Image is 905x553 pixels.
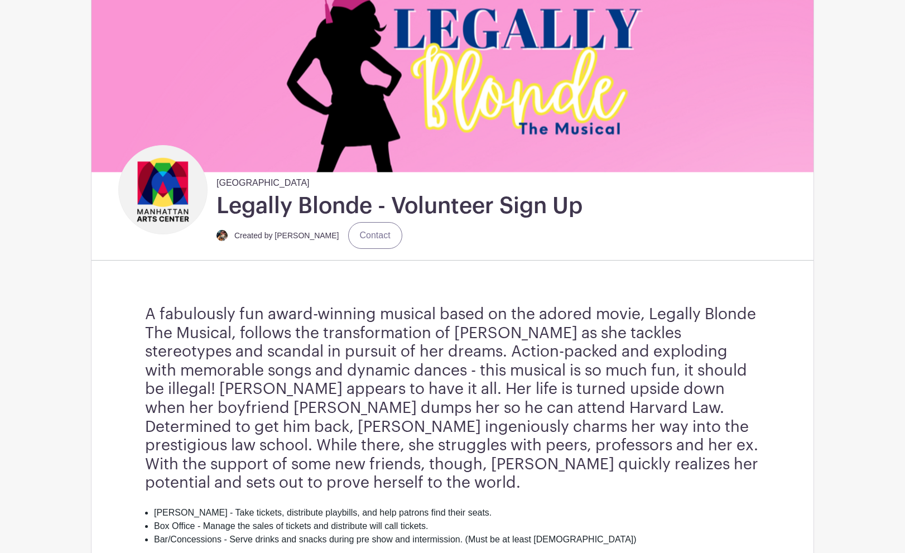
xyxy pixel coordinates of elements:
[121,148,205,232] img: MAC_vertical%20logo_Final_RGB.png
[216,230,228,241] img: 68755229696__C9C5E19E-4959-40FF-8E11-C23A8B4E3571.jpg
[348,222,402,249] a: Contact
[216,192,583,220] h1: Legally Blonde - Volunteer Sign Up
[154,506,760,520] li: [PERSON_NAME] - Take tickets, distribute playbills, and help patrons find their seats.
[154,533,760,546] li: Bar/Concessions - Serve drinks and snacks during pre show and intermission. (Must be at least [DE...
[234,231,339,240] small: Created by [PERSON_NAME]
[145,305,760,493] h3: A fabulously fun award-winning musical based on the adored movie, Legally Blonde The Musical, fol...
[216,172,310,190] span: [GEOGRAPHIC_DATA]
[154,520,760,533] li: Box Office - Manage the sales of tickets and distribute will call tickets.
